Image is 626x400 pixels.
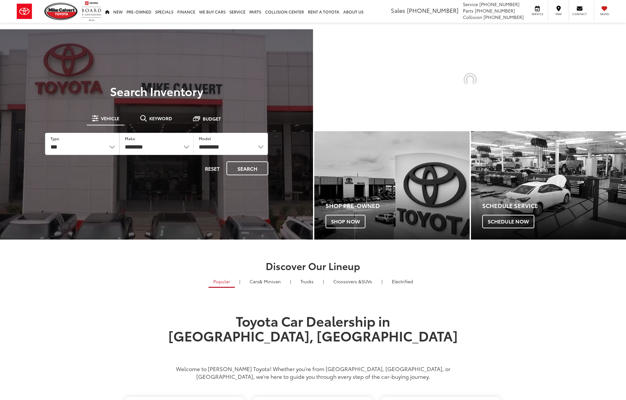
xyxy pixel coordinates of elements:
[314,131,470,240] a: Shop Pre-Owned Shop Now
[479,1,520,7] span: [PHONE_NUMBER]
[163,313,463,358] h1: Toyota Car Dealership in [GEOGRAPHIC_DATA], [GEOGRAPHIC_DATA]
[551,12,566,16] span: Map
[245,276,286,287] a: Cars
[27,85,286,97] h3: Search Inventory
[208,276,235,288] a: Popular
[296,276,318,287] a: Trucks
[149,116,172,121] span: Keyword
[259,278,281,285] span: & Minivan
[314,131,470,240] div: Toyota
[101,116,119,121] span: Vehicle
[289,278,293,285] li: |
[530,12,545,16] span: Service
[321,278,326,285] li: |
[328,276,377,287] a: SUVs
[199,161,225,175] button: Reset
[326,203,470,209] h4: Shop Pre-Owned
[125,136,135,141] label: Make
[482,215,534,228] span: Schedule Now
[238,278,242,285] li: |
[463,7,474,14] span: Parts
[51,136,59,141] label: Type
[86,260,540,271] h2: Discover Our Lineup
[407,6,458,14] span: [PHONE_NUMBER]
[44,3,78,20] img: Mike Calvert Toyota
[226,161,268,175] button: Search
[380,278,384,285] li: |
[483,14,524,20] span: [PHONE_NUMBER]
[463,1,478,7] span: Service
[597,12,612,16] span: Saved
[463,14,482,20] span: Collision
[203,116,221,121] span: Budget
[333,278,362,285] span: Crossovers &
[326,215,365,228] span: Shop Now
[572,12,587,16] span: Contact
[199,136,211,141] label: Model
[314,29,626,130] section: Carousel section with vehicle pictures - may contain disclaimers.
[391,6,405,14] span: Sales
[387,276,418,287] a: Electrified
[163,365,463,380] p: Welcome to [PERSON_NAME] Toyota! Whether you’re from [GEOGRAPHIC_DATA], [GEOGRAPHIC_DATA], or [GE...
[475,7,515,14] span: [PHONE_NUMBER]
